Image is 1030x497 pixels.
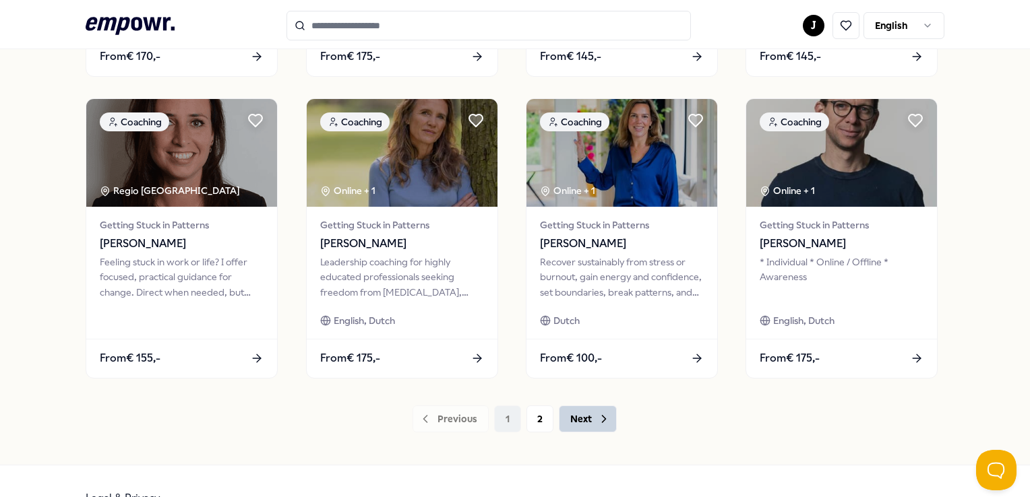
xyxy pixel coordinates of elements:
[760,112,829,131] div: Coaching
[526,405,553,432] button: 2
[540,218,704,232] span: Getting Stuck in Patterns
[760,183,815,198] div: Online + 1
[526,99,717,207] img: package image
[746,99,937,207] img: package image
[803,15,824,36] button: J
[526,98,718,378] a: package imageCoachingOnline + 1Getting Stuck in Patterns[PERSON_NAME]Recover sustainably from str...
[100,48,160,65] span: From € 170,-
[100,183,242,198] div: Regio [GEOGRAPHIC_DATA]
[540,48,601,65] span: From € 145,-
[86,98,278,378] a: package imageCoachingRegio [GEOGRAPHIC_DATA] Getting Stuck in Patterns[PERSON_NAME]Feeling stuck ...
[100,350,160,367] span: From € 155,-
[320,48,380,65] span: From € 175,-
[760,255,923,300] div: * Individual * Online / Offline * Awareness
[100,218,264,232] span: Getting Stuck in Patterns
[760,48,821,65] span: From € 145,-
[559,405,617,432] button: Next
[320,350,380,367] span: From € 175,-
[320,235,484,253] span: [PERSON_NAME]
[760,218,923,232] span: Getting Stuck in Patterns
[307,99,497,207] img: package image
[334,313,395,328] span: English, Dutch
[320,255,484,300] div: Leadership coaching for highly educated professionals seeking freedom from [MEDICAL_DATA], stress...
[760,235,923,253] span: [PERSON_NAME]
[976,450,1017,490] iframe: Help Scout Beacon - Open
[553,313,580,328] span: Dutch
[540,112,609,131] div: Coaching
[773,313,835,328] span: English, Dutch
[320,112,390,131] div: Coaching
[286,11,691,40] input: Search for products, categories or subcategories
[540,350,602,367] span: From € 100,-
[746,98,938,378] a: package imageCoachingOnline + 1Getting Stuck in Patterns[PERSON_NAME]* Individual * Online / Offl...
[540,235,704,253] span: [PERSON_NAME]
[320,218,484,232] span: Getting Stuck in Patterns
[760,350,820,367] span: From € 175,-
[540,255,704,300] div: Recover sustainably from stress or burnout, gain energy and confidence, set boundaries, break pat...
[100,235,264,253] span: [PERSON_NAME]
[100,255,264,300] div: Feeling stuck in work or life? I offer focused, practical guidance for change. Direct when needed...
[306,98,498,378] a: package imageCoachingOnline + 1Getting Stuck in Patterns[PERSON_NAME]Leadership coaching for high...
[320,183,375,198] div: Online + 1
[86,99,277,207] img: package image
[100,112,169,131] div: Coaching
[540,183,595,198] div: Online + 1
